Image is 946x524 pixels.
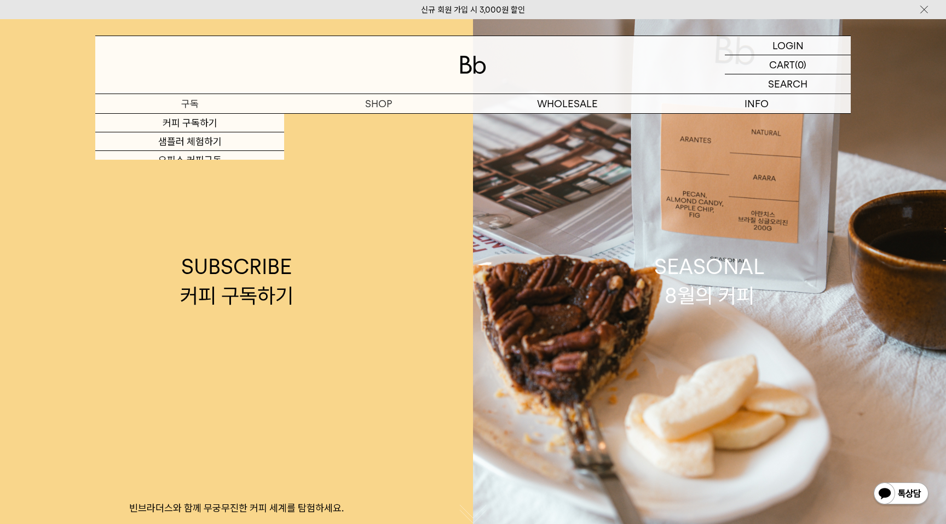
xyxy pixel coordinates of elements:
p: (0) [795,55,806,74]
a: 오피스 커피구독 [95,151,284,170]
img: 카카오톡 채널 1:1 채팅 버튼 [873,481,930,508]
p: CART [769,55,795,74]
div: SEASONAL 8월의 커피 [654,252,765,310]
a: 샘플러 체험하기 [95,132,284,151]
a: 구독 [95,94,284,113]
a: LOGIN [725,36,851,55]
div: SUBSCRIBE 커피 구독하기 [180,252,293,310]
a: CART (0) [725,55,851,74]
p: SEARCH [768,74,807,94]
p: INFO [662,94,851,113]
img: 로고 [460,56,486,74]
a: 커피 구독하기 [95,114,284,132]
p: LOGIN [772,36,804,55]
a: SHOP [284,94,473,113]
p: WHOLESALE [473,94,662,113]
a: 신규 회원 가입 시 3,000원 할인 [421,5,525,15]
